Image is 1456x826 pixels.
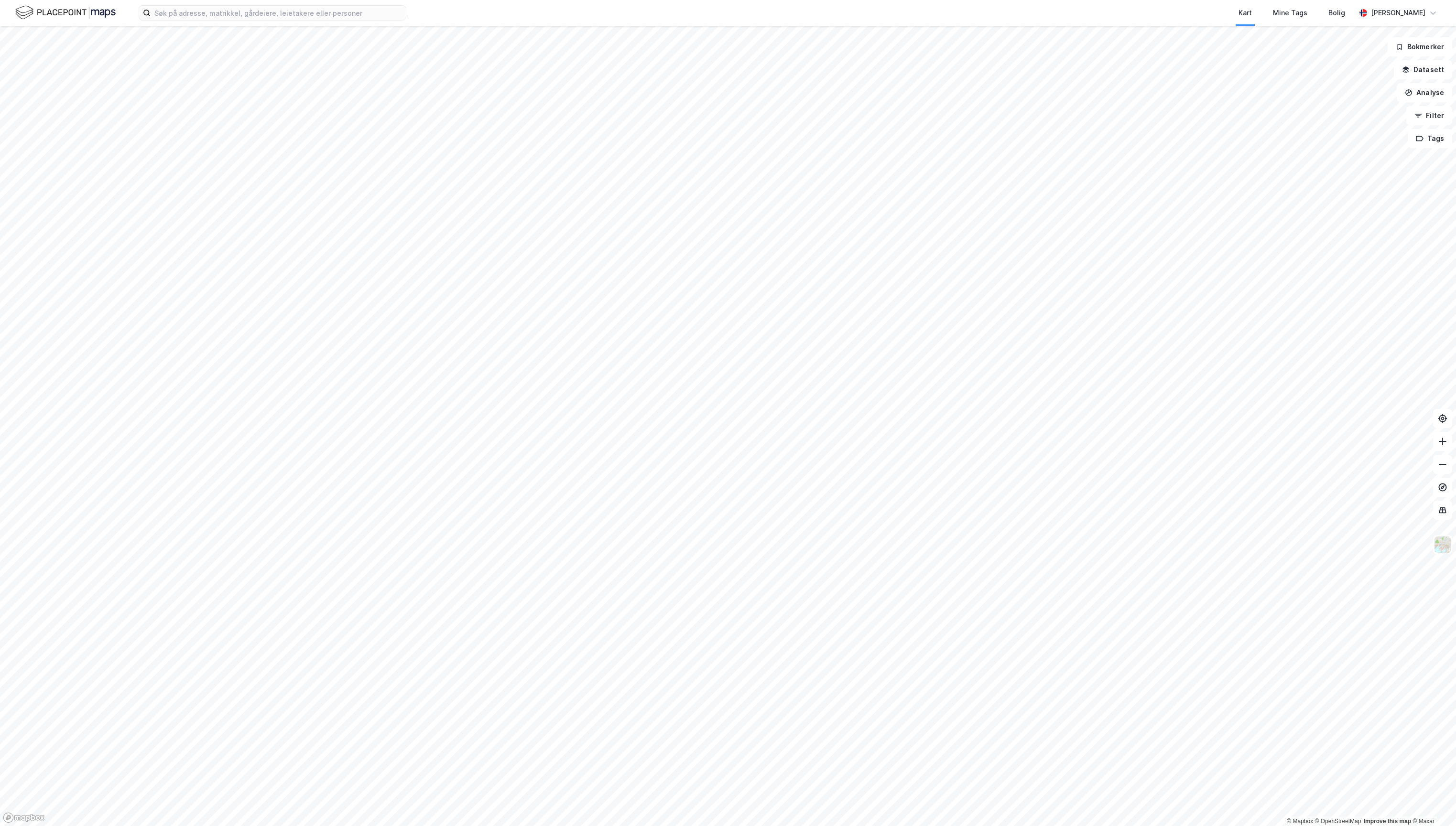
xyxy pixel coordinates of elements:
div: Mine Tags [1273,7,1307,19]
button: Tags [1408,129,1452,148]
button: Datasett [1394,60,1452,79]
iframe: Chat Widget [1408,780,1456,826]
button: Bokmerker [1388,37,1452,56]
button: Analyse [1397,83,1452,102]
a: Improve this map [1364,818,1411,825]
div: Bolig [1328,7,1345,19]
a: Mapbox [1287,818,1313,825]
div: [PERSON_NAME] [1371,7,1425,19]
button: Filter [1406,106,1452,125]
img: logo.f888ab2527a4732fd821a326f86c7f29.svg [15,4,116,21]
input: Søk på adresse, matrikkel, gårdeiere, leietakere eller personer [151,6,406,20]
img: Z [1434,536,1452,554]
a: Mapbox homepage [3,812,45,823]
div: Kart [1239,7,1252,19]
a: OpenStreetMap [1315,818,1361,825]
